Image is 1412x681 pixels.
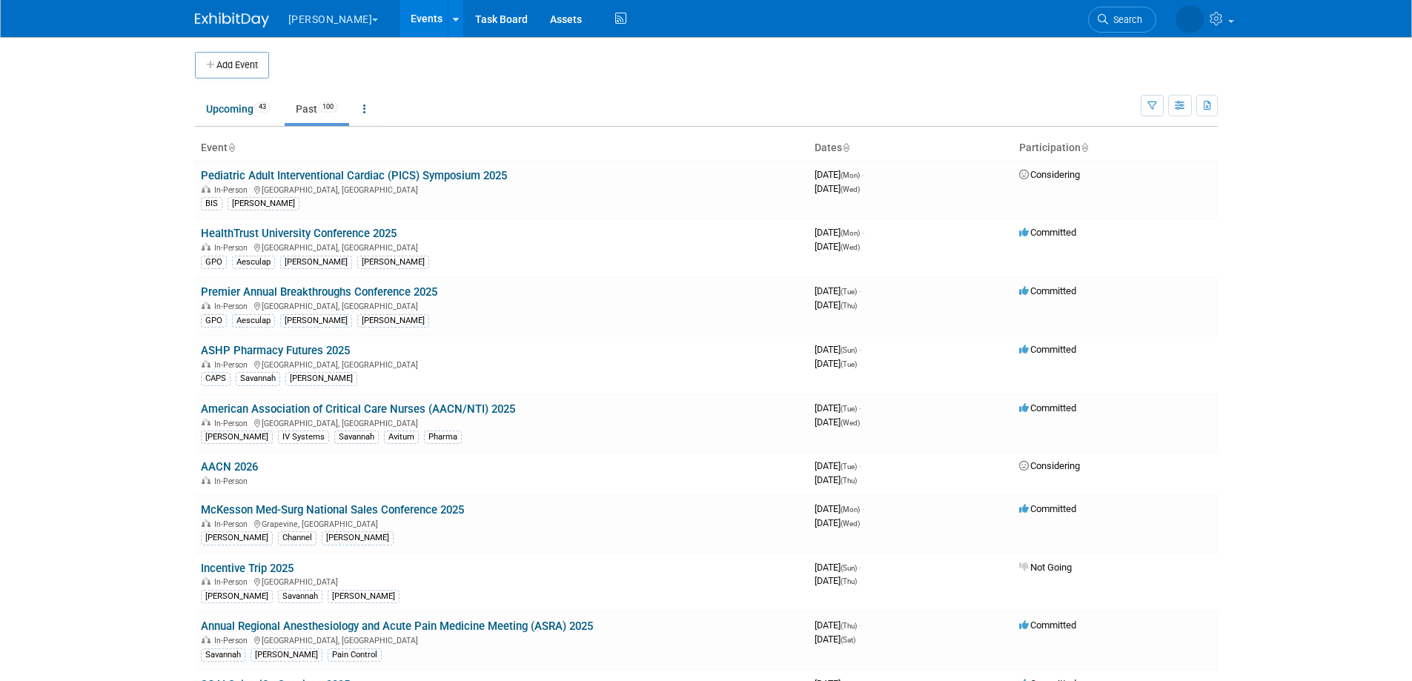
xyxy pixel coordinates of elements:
span: Committed [1019,402,1076,413]
span: [DATE] [815,634,855,645]
div: [PERSON_NAME] [357,314,429,328]
div: BIS [201,197,222,210]
div: [GEOGRAPHIC_DATA], [GEOGRAPHIC_DATA] [201,358,803,370]
div: Aesculap [232,256,275,269]
span: [DATE] [815,169,864,180]
span: - [862,169,864,180]
span: (Tue) [841,360,857,368]
span: - [859,344,861,355]
a: Sort by Event Name [228,142,235,153]
div: Savannah [201,648,245,662]
span: (Wed) [841,419,860,427]
span: Committed [1019,503,1076,514]
a: Sort by Start Date [842,142,849,153]
span: [DATE] [815,227,864,238]
div: Pain Control [328,648,382,662]
div: [PERSON_NAME] [280,314,352,328]
img: In-Person Event [202,476,211,484]
div: CAPS [201,372,231,385]
span: [DATE] [815,299,857,310]
img: In-Person Event [202,302,211,309]
div: [PERSON_NAME] [322,531,394,545]
span: - [862,227,864,238]
img: In-Person Event [202,419,211,426]
span: (Tue) [841,288,857,296]
span: [DATE] [815,344,861,355]
span: - [859,619,861,631]
div: GPO [201,256,227,269]
div: [GEOGRAPHIC_DATA], [GEOGRAPHIC_DATA] [201,299,803,311]
div: [PERSON_NAME] [251,648,322,662]
div: Avitum [384,431,419,444]
span: (Sat) [841,636,855,644]
span: Committed [1019,619,1076,631]
th: Dates [809,136,1013,161]
div: Savannah [236,372,280,385]
div: Aesculap [232,314,275,328]
div: [PERSON_NAME] [201,590,273,603]
span: [DATE] [815,503,864,514]
div: [PERSON_NAME] [280,256,352,269]
span: Committed [1019,227,1076,238]
span: Considering [1019,460,1080,471]
span: (Thu) [841,622,857,630]
span: 100 [318,102,338,113]
a: Search [1088,7,1156,33]
span: [DATE] [815,517,860,528]
span: - [859,402,861,413]
span: (Tue) [841,462,857,471]
span: In-Person [214,360,252,370]
a: Annual Regional Anesthesiology and Acute Pain Medicine Meeting (ASRA) 2025 [201,619,593,633]
a: Sort by Participation Type [1081,142,1088,153]
a: McKesson Med-Surg National Sales Conference 2025 [201,503,464,516]
a: ASHP Pharmacy Futures 2025 [201,344,350,357]
div: [GEOGRAPHIC_DATA], [GEOGRAPHIC_DATA] [201,241,803,253]
span: - [862,503,864,514]
span: (Mon) [841,171,860,179]
span: [DATE] [815,358,857,369]
div: Pharma [424,431,462,444]
span: Not Going [1019,562,1072,573]
img: In-Person Event [202,577,211,585]
span: Considering [1019,169,1080,180]
button: Add Event [195,52,269,79]
span: In-Person [214,577,252,587]
span: - [859,460,861,471]
span: [DATE] [815,619,861,631]
div: [GEOGRAPHIC_DATA], [GEOGRAPHIC_DATA] [201,416,803,428]
span: [DATE] [815,402,861,413]
div: Savannah [278,590,322,603]
span: Committed [1019,344,1076,355]
span: (Sun) [841,346,857,354]
span: [DATE] [815,474,857,485]
img: In-Person Event [202,243,211,250]
div: [GEOGRAPHIC_DATA], [GEOGRAPHIC_DATA] [201,634,803,645]
span: (Thu) [841,476,857,485]
span: (Mon) [841,505,860,514]
div: [PERSON_NAME] [228,197,299,210]
th: Participation [1013,136,1218,161]
img: In-Person Event [202,519,211,527]
span: In-Person [214,519,252,529]
span: [DATE] [815,562,861,573]
span: - [859,285,861,296]
span: Search [1108,14,1142,25]
span: 43 [254,102,271,113]
div: IV Systems [278,431,329,444]
span: In-Person [214,476,252,486]
th: Event [195,136,809,161]
a: Upcoming43 [195,95,282,123]
span: (Wed) [841,185,860,193]
img: In-Person Event [202,185,211,193]
img: ExhibitDay [195,13,269,27]
div: [GEOGRAPHIC_DATA] [201,575,803,587]
div: Grapevine, [GEOGRAPHIC_DATA] [201,517,803,529]
a: American Association of Critical Care Nurses (AACN/NTI) 2025 [201,402,515,416]
a: Premier Annual Breakthroughs Conference 2025 [201,285,437,299]
span: [DATE] [815,460,861,471]
div: GPO [201,314,227,328]
span: [DATE] [815,285,861,296]
div: Savannah [334,431,379,444]
img: In-Person Event [202,360,211,368]
div: [PERSON_NAME] [328,590,400,603]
